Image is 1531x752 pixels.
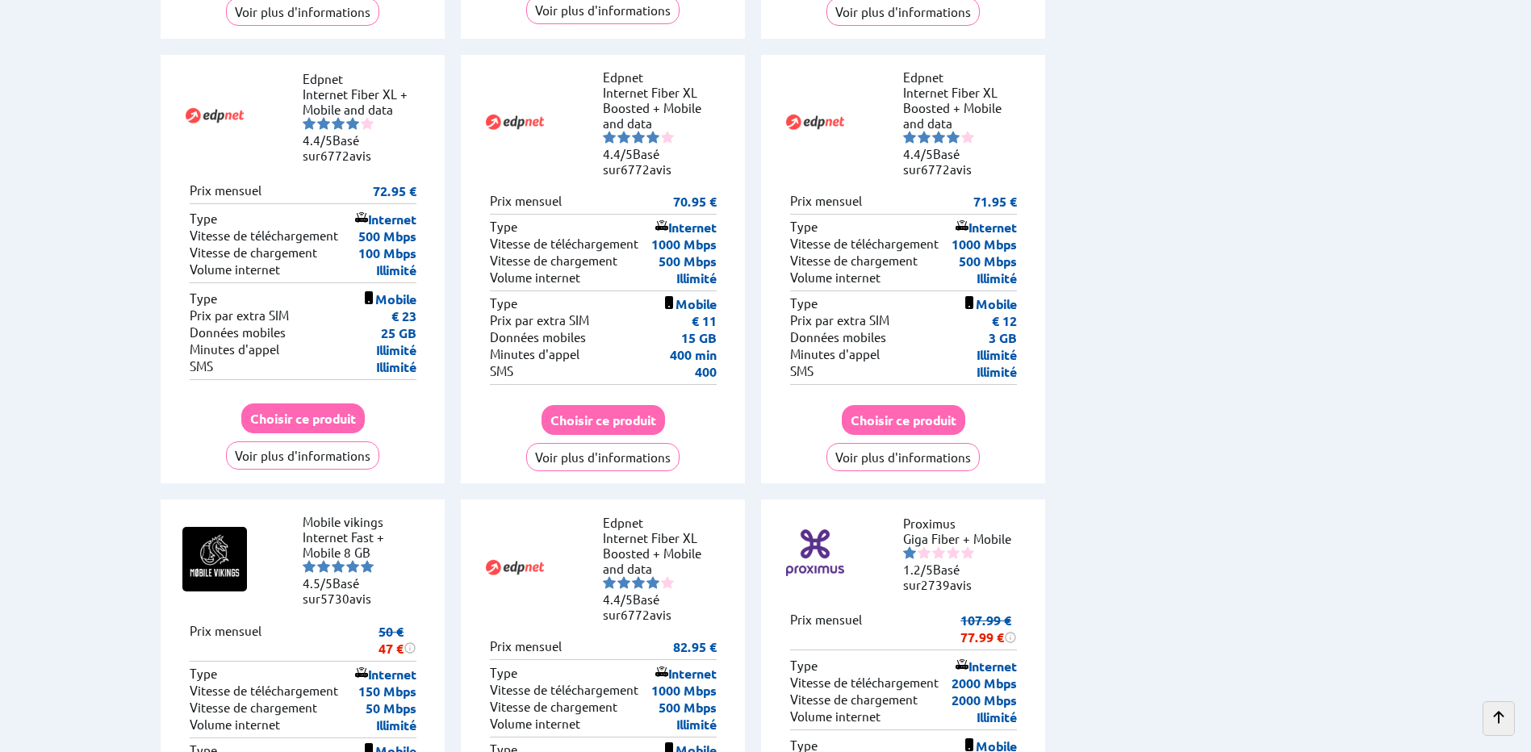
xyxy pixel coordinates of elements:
img: Logo of Edpnet [783,90,847,154]
p: 1000 Mbps [651,236,717,253]
a: Voir plus d'informations [826,4,980,19]
img: starnr5 [361,560,374,573]
img: starnr3 [632,131,645,144]
p: Vitesse de chargement [790,253,918,269]
p: Internet [355,211,416,228]
span: 4.4/5 [903,146,933,161]
p: € 12 [992,312,1017,329]
span: 6772 [621,161,650,177]
button: Choisir ce produit [842,405,965,435]
li: Edpnet [303,71,424,86]
p: Illimité [376,358,416,375]
img: Logo of Edpnet [182,83,247,148]
p: Internet [655,665,717,682]
p: 400 min [670,346,717,363]
p: Type [190,666,217,683]
img: Logo of Edpnet [483,535,547,600]
p: Vitesse de télé­chargement [790,236,939,253]
p: Illimité [977,346,1017,363]
img: starnr1 [303,117,316,130]
button: Voir plus d'informations [226,441,379,470]
img: starnr3 [932,546,945,559]
p: 72.95 € [373,182,416,199]
p: Vitesse de télé­chargement [190,683,338,700]
img: starnr3 [332,117,345,130]
span: 6772 [320,148,349,163]
p: 2000 Mbps [952,675,1017,691]
li: Basé sur avis [303,132,424,163]
p: Illimité [376,716,416,733]
p: Vitesse de chargement [190,244,317,261]
p: Prix mensuel [190,623,261,657]
li: Proximus [903,516,1024,531]
div: 77.99 € [960,629,1017,645]
img: starnr2 [317,117,330,130]
li: Internet Fiber XL Boosted + Mobile and data [903,85,1024,131]
li: Basé sur avis [603,591,724,622]
p: Volume internet [190,261,280,278]
span: 6772 [921,161,950,177]
img: Logo of Edpnet [483,90,547,154]
img: starnr1 [603,131,616,144]
p: Vitesse de chargement [190,700,317,716]
img: starnr3 [632,576,645,589]
img: icon of internet [355,211,368,224]
p: Vitesse de télé­chargement [790,675,939,691]
img: starnr1 [903,131,916,144]
img: starnr5 [661,576,674,589]
a: Choisir ce produit [842,412,965,428]
img: starnr3 [932,131,945,144]
a: Voir plus d'informations [526,449,680,465]
div: 47 € [379,640,416,657]
span: 4.5/5 [303,575,333,591]
p: Prix par extra SIM [790,312,889,329]
a: Voir plus d'informations [226,4,379,19]
p: Données mobiles [490,329,586,346]
img: starnr2 [918,546,931,559]
img: starnr4 [947,546,960,559]
li: Basé sur avis [303,575,424,606]
img: starnr4 [646,131,659,144]
p: Vitesse de chargement [490,253,617,269]
p: Volume internet [790,269,881,286]
p: 70.95 € [673,193,717,210]
img: icon of mobile [663,296,676,309]
span: 1.2/5 [903,562,933,577]
p: Type [190,290,217,307]
li: Edpnet [603,69,724,85]
p: Mobile [963,295,1017,312]
p: Illimité [977,269,1017,286]
img: information [1004,631,1017,644]
p: 500 Mbps [959,253,1017,269]
img: starnr5 [661,131,674,144]
p: Minutes d'appel [190,341,279,358]
a: Voir plus d'informations [226,448,379,463]
p: Prix mensuel [490,638,562,655]
p: 82.95 € [673,638,717,655]
img: starnr2 [617,576,630,589]
p: 1000 Mbps [952,236,1017,253]
p: 71.95 € [973,193,1017,210]
p: Illimité [376,341,416,358]
p: 3 GB [989,329,1017,346]
p: Internet [355,666,416,683]
p: 50 Mbps [366,700,416,716]
p: Mobile [362,290,416,307]
p: Prix mensuel [490,193,562,210]
span: 4.4/5 [303,132,333,148]
p: Type [490,665,517,682]
p: Prix mensuel [190,182,261,199]
img: icon of internet [655,666,668,679]
p: Prix mensuel [790,193,862,210]
p: 500 Mbps [659,699,717,716]
p: Vitesse de chargement [490,699,617,716]
li: Internet Fiber XL Boosted + Mobile and data [603,530,724,576]
p: 500 Mbps [358,228,416,244]
p: Illimité [676,716,717,733]
p: Vitesse de télé­chargement [490,682,638,699]
img: starnr1 [903,546,916,559]
li: Basé sur avis [603,146,724,177]
p: 15 GB [681,329,717,346]
p: Minutes d'appel [790,346,880,363]
p: Vitesse de télé­chargement [490,236,638,253]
